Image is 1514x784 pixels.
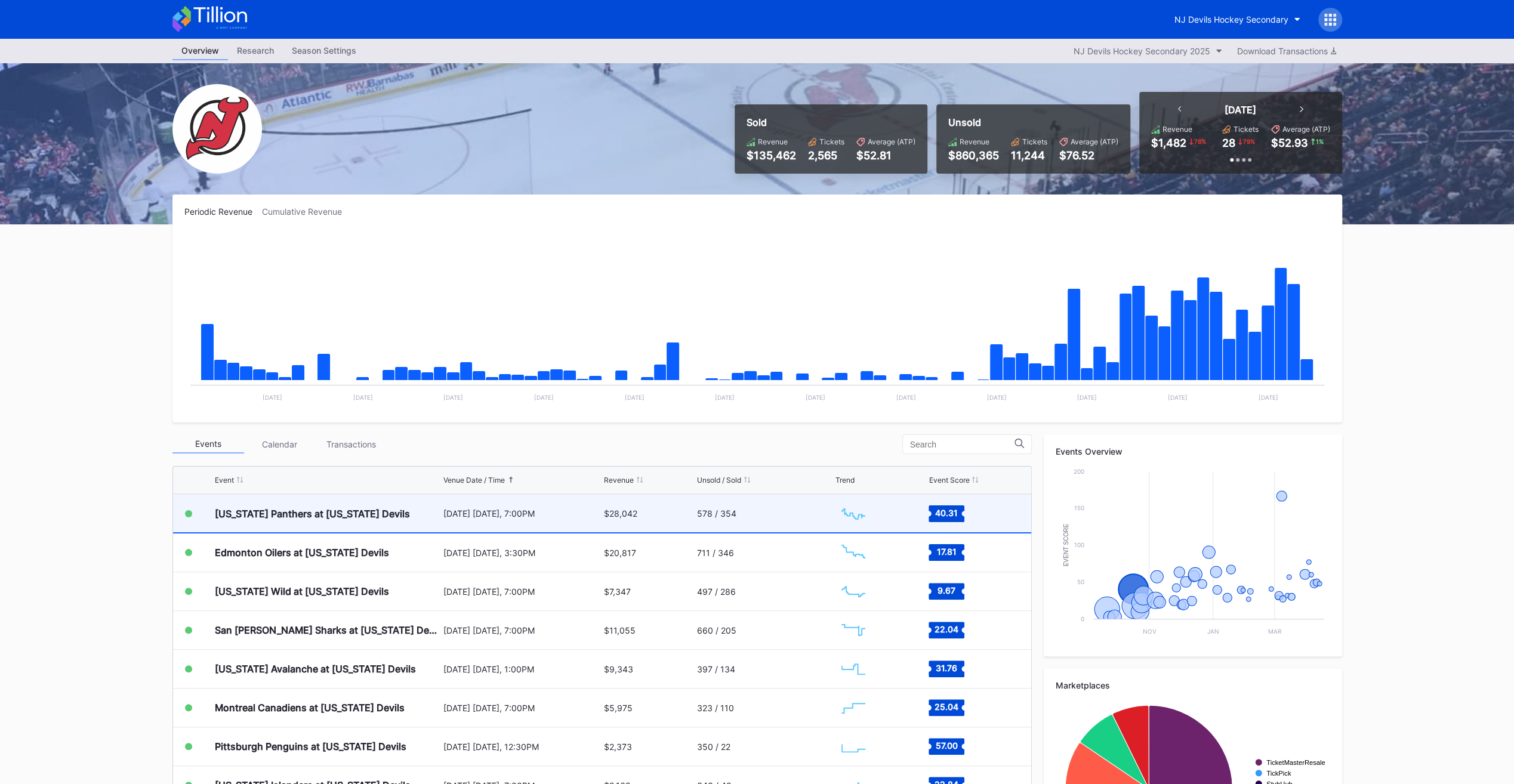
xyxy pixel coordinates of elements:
[1068,43,1228,59] button: NJ Devils Hockey Secondary 2025
[1237,46,1336,56] div: Download Transactions
[1077,394,1096,401] text: [DATE]
[1081,615,1084,622] text: 0
[697,548,734,558] div: 711 / 346
[172,435,244,453] div: Events
[604,703,633,713] div: $5,975
[948,116,1118,128] div: Unsold
[1231,43,1342,59] button: Download Transactions
[936,740,958,751] text: 57.00
[244,435,316,453] div: Calendar
[935,624,958,634] text: 22.04
[1074,541,1084,548] text: 100
[938,585,955,595] text: 9.67
[1059,149,1118,162] div: $76.52
[935,702,958,712] text: 25.04
[747,149,796,162] div: $135,462
[1077,578,1084,585] text: 50
[1315,137,1325,146] div: 1 %
[1167,394,1187,401] text: [DATE]
[1074,46,1210,56] div: NJ Devils Hockey Secondary 2025
[184,232,1330,410] svg: Chart title
[172,42,228,60] a: Overview
[1258,394,1278,401] text: [DATE]
[215,585,389,597] div: [US_STATE] Wild at [US_STATE] Devils
[1266,759,1325,766] text: TicketMasterResale
[353,394,372,401] text: [DATE]
[263,394,282,401] text: [DATE]
[805,394,825,401] text: [DATE]
[443,587,602,597] div: [DATE] [DATE], 7:00PM
[443,548,602,558] div: [DATE] [DATE], 3:30PM
[604,548,636,558] div: $20,817
[443,664,602,674] div: [DATE] [DATE], 1:00PM
[697,664,735,674] div: 397 / 134
[443,508,602,518] div: [DATE] [DATE], 7:00PM
[986,394,1006,401] text: [DATE]
[937,547,957,557] text: 17.81
[215,547,389,558] div: Edmonton Oilers at [US_STATE] Devils
[819,137,844,146] div: Tickets
[1011,149,1047,162] div: 11,244
[443,742,602,752] div: [DATE] [DATE], 12:30PM
[808,149,844,162] div: 2,565
[1242,137,1256,146] div: 79 %
[835,499,871,529] svg: Chart title
[215,508,410,520] div: [US_STATE] Panthers at [US_STATE] Devils
[228,42,283,60] a: Research
[929,476,969,484] div: Event Score
[624,394,644,401] text: [DATE]
[172,84,262,174] img: NJ_Devils_Hockey_Secondary.png
[215,624,440,636] div: San [PERSON_NAME] Sharks at [US_STATE] Devils
[835,538,871,567] svg: Chart title
[697,742,730,752] div: 350 / 22
[604,742,632,752] div: $2,373
[835,693,871,723] svg: Chart title
[1282,125,1330,134] div: Average (ATP)
[215,663,416,675] div: [US_STATE] Avalanche at [US_STATE] Devils
[1056,446,1330,456] div: Events Overview
[443,394,463,401] text: [DATE]
[835,615,871,645] svg: Chart title
[443,625,602,635] div: [DATE] [DATE], 7:00PM
[604,625,636,635] div: $11,055
[948,149,999,162] div: $860,365
[1056,465,1330,644] svg: Chart title
[443,703,602,713] div: [DATE] [DATE], 7:00PM
[184,206,262,217] div: Periodic Revenue
[1163,125,1192,134] div: Revenue
[835,476,855,484] div: Trend
[835,576,871,606] svg: Chart title
[715,394,735,401] text: [DATE]
[316,435,387,453] div: Transactions
[697,703,734,713] div: 323 / 110
[1207,628,1219,635] text: Jan
[604,508,637,518] div: $28,042
[604,476,634,484] div: Revenue
[960,137,989,146] div: Revenue
[1056,680,1330,690] div: Marketplaces
[697,587,736,597] div: 497 / 286
[1234,125,1259,134] div: Tickets
[868,137,915,146] div: Average (ATP)
[1193,137,1207,146] div: 78 %
[856,149,915,162] div: $52.81
[747,116,915,128] div: Sold
[936,663,957,673] text: 31.76
[697,625,736,635] div: 660 / 205
[697,476,741,484] div: Unsold / Sold
[896,394,915,401] text: [DATE]
[1151,137,1186,149] div: $1,482
[1074,468,1084,475] text: 200
[910,440,1015,449] input: Search
[283,42,365,59] div: Season Settings
[1225,104,1256,116] div: [DATE]
[697,508,736,518] div: 578 / 354
[1165,8,1309,30] button: NJ Devils Hockey Secondary
[443,476,505,484] div: Venue Date / Time
[1268,628,1282,635] text: Mar
[604,664,633,674] div: $9,343
[1266,770,1291,777] text: TickPick
[604,587,631,597] div: $7,347
[1062,523,1069,566] text: Event Score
